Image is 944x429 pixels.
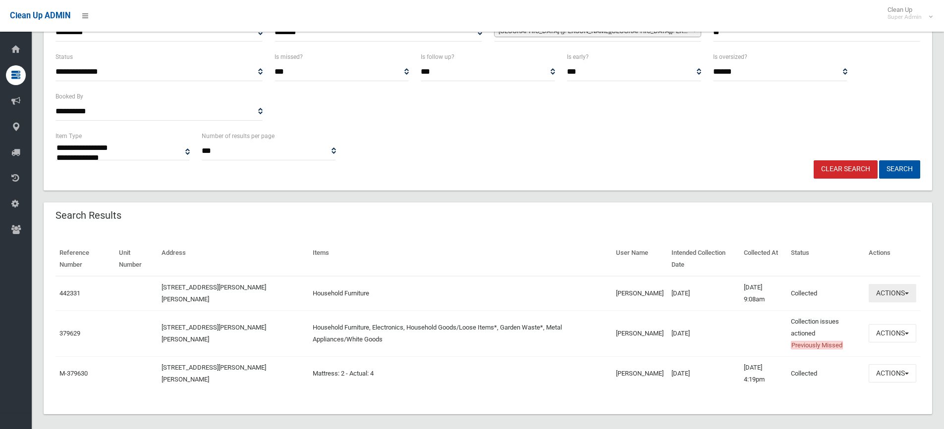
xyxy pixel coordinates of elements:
[10,11,70,20] span: Clean Up ADMIN
[667,276,740,311] td: [DATE]
[115,242,158,276] th: Unit Number
[787,242,865,276] th: Status
[814,160,878,179] a: Clear Search
[787,356,865,390] td: Collected
[740,276,787,311] td: [DATE] 9:08am
[309,276,612,311] td: Household Furniture
[612,276,667,311] td: [PERSON_NAME]
[158,242,309,276] th: Address
[59,289,80,297] a: 442331
[309,242,612,276] th: Items
[162,364,266,383] a: [STREET_ADDRESS][PERSON_NAME][PERSON_NAME]
[787,276,865,311] td: Collected
[202,131,275,142] label: Number of results per page
[740,242,787,276] th: Collected At
[612,242,667,276] th: User Name
[869,364,916,382] button: Actions
[791,341,843,349] span: Previously Missed
[869,324,916,342] button: Actions
[869,284,916,302] button: Actions
[883,6,932,21] span: Clean Up
[667,310,740,356] td: [DATE]
[879,160,920,179] button: Search
[44,206,133,225] header: Search Results
[612,356,667,390] td: [PERSON_NAME]
[667,242,740,276] th: Intended Collection Date
[421,51,454,62] label: Is follow up?
[59,330,80,337] a: 379629
[309,356,612,390] td: Mattress: 2 - Actual: 4
[713,51,747,62] label: Is oversized?
[787,310,865,356] td: Collection issues actioned
[612,310,667,356] td: [PERSON_NAME]
[56,91,83,102] label: Booked By
[56,242,115,276] th: Reference Number
[56,131,82,142] label: Item Type
[162,324,266,343] a: [STREET_ADDRESS][PERSON_NAME][PERSON_NAME]
[740,356,787,390] td: [DATE] 4:19pm
[59,370,88,377] a: M-379630
[667,356,740,390] td: [DATE]
[162,284,266,303] a: [STREET_ADDRESS][PERSON_NAME][PERSON_NAME]
[275,51,303,62] label: Is missed?
[865,242,920,276] th: Actions
[309,310,612,356] td: Household Furniture, Electronics, Household Goods/Loose Items*, Garden Waste*, Metal Appliances/W...
[56,51,73,62] label: Status
[888,13,922,21] small: Super Admin
[567,51,589,62] label: Is early?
